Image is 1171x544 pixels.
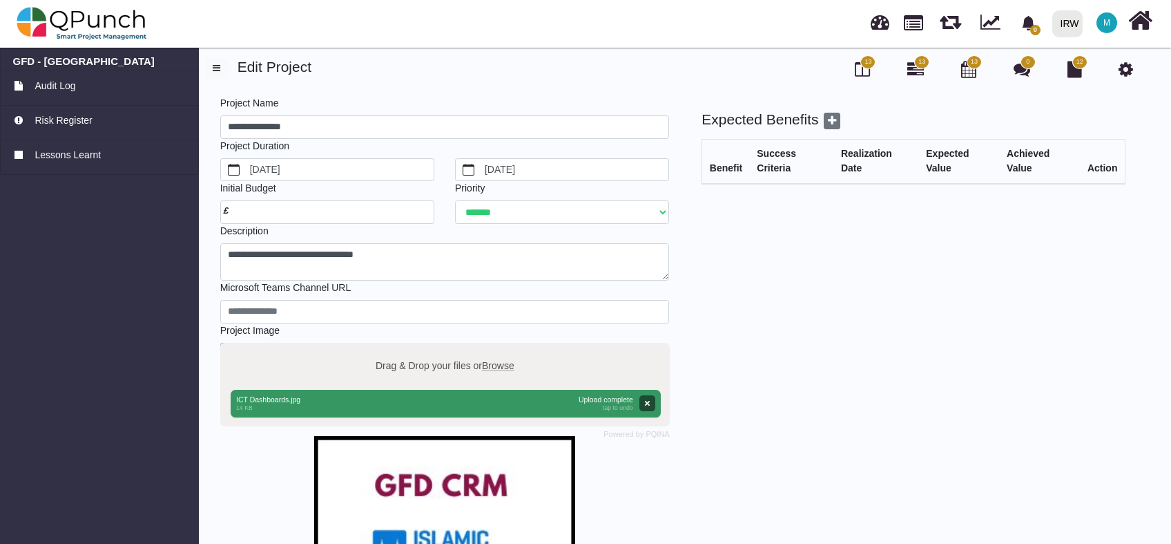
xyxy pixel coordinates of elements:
[841,147,911,176] div: Realization Date
[482,359,514,371] span: Browse
[710,161,742,176] div: Benefit
[974,1,1013,46] div: Dynamic Report
[1087,161,1118,176] div: Action
[220,139,289,153] label: Project Duration
[221,159,248,181] button: calendar
[971,57,978,67] span: 13
[1030,25,1041,35] span: 0
[456,159,483,181] button: calendar
[1128,8,1152,34] i: Home
[35,113,92,128] span: Risk Register
[961,61,976,77] i: Calendar
[371,353,519,377] label: Drag & Drop your files or
[206,58,1161,75] h4: Edit Project
[220,281,351,295] label: Microsoft Teams Channel URL
[918,57,925,67] span: 13
[463,164,475,176] svg: calendar
[1103,19,1110,27] span: M
[1088,1,1125,45] a: M
[1021,16,1036,30] svg: bell fill
[1096,12,1117,33] span: Muhammad.shoaib
[482,159,668,181] label: [DATE]
[455,181,485,196] label: Priority
[1046,1,1088,46] a: IRW
[824,113,841,129] span: Add benefits
[907,61,924,77] i: Gantt
[17,3,147,44] img: qpunch-sp.fa6292f.png
[35,148,101,162] span: Lessons Learnt
[701,111,1125,129] h4: Expected Benefits
[940,7,961,30] span: Releases
[1076,57,1083,67] span: 12
[220,181,276,196] label: Initial Budget
[247,159,434,181] label: [DATE]
[1067,61,1082,77] i: Document Library
[13,55,186,68] h6: GFD - Mauritius
[35,79,75,93] span: Audit Log
[603,431,669,438] a: Powered by PQINA
[220,96,279,111] label: Project Name
[1013,1,1047,44] a: bell fill0
[926,147,992,176] div: Expected Value
[220,224,269,238] label: Description
[1026,57,1029,67] span: 0
[907,66,924,77] a: 13
[871,8,889,29] span: Dashboard
[1007,147,1073,176] div: Achieved Value
[220,323,280,338] label: Project Image
[904,9,923,30] span: Projects
[864,57,871,67] span: 13
[1061,12,1079,36] div: IRW
[855,61,870,77] i: Board
[13,55,186,68] a: GFD - [GEOGRAPHIC_DATA]
[1014,61,1030,77] i: Punch Discussion
[228,164,240,176] svg: calendar
[1016,10,1041,35] div: Notification
[757,147,826,176] div: Success Criteria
